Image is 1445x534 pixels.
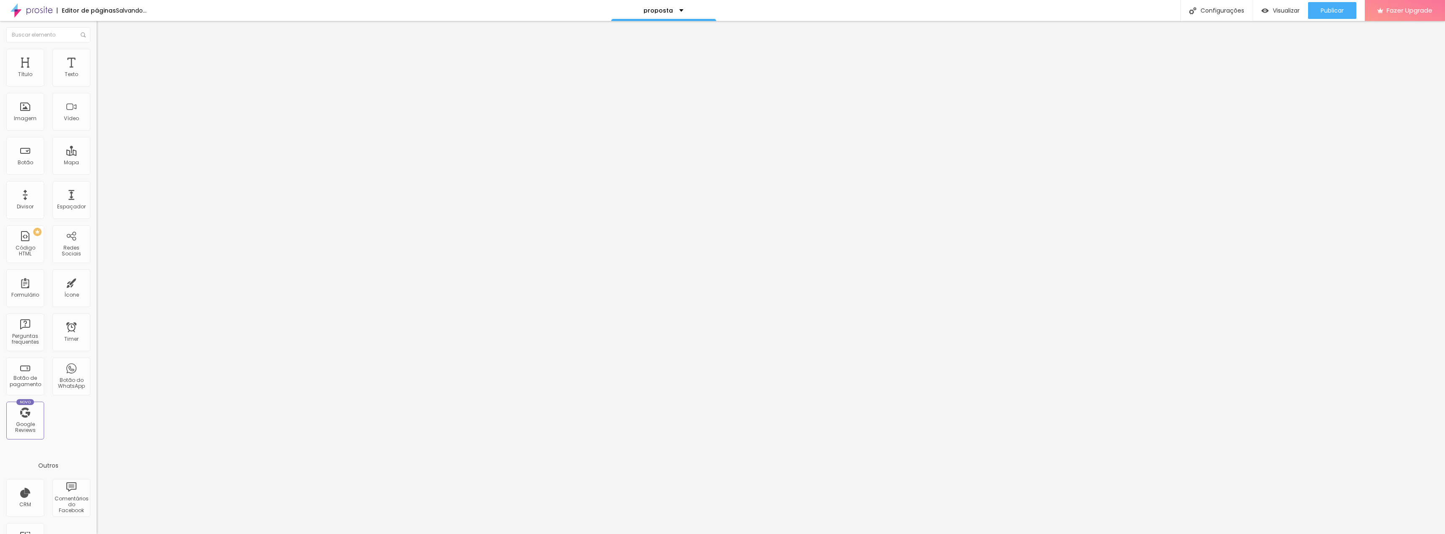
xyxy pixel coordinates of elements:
div: Botão de pagamento [8,375,42,387]
div: Botão do WhatsApp [55,377,88,389]
div: Google Reviews [8,421,42,434]
p: proposta [644,8,673,13]
input: Buscar elemento [6,27,90,42]
img: Icone [1189,7,1196,14]
div: Comentários do Facebook [55,496,88,514]
div: Perguntas frequentes [8,333,42,345]
button: Publicar [1308,2,1356,19]
div: Imagem [14,116,37,121]
div: Timer [64,336,79,342]
div: Novo [16,399,34,405]
div: Redes Sociais [55,245,88,257]
div: Divisor [17,204,34,210]
span: Visualizar [1273,7,1300,14]
img: Icone [81,32,86,37]
div: Salvando... [116,8,147,13]
span: Fazer Upgrade [1387,7,1432,14]
img: view-1.svg [1261,7,1269,14]
button: Visualizar [1253,2,1308,19]
div: CRM [19,502,31,508]
div: Ícone [64,292,79,298]
div: Mapa [64,160,79,166]
div: Vídeo [64,116,79,121]
div: Código HTML [8,245,42,257]
div: Botão [18,160,33,166]
div: Editor de páginas [57,8,116,13]
div: Título [18,71,32,77]
div: Texto [65,71,78,77]
span: Publicar [1321,7,1344,14]
div: Espaçador [57,204,86,210]
div: Formulário [11,292,39,298]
